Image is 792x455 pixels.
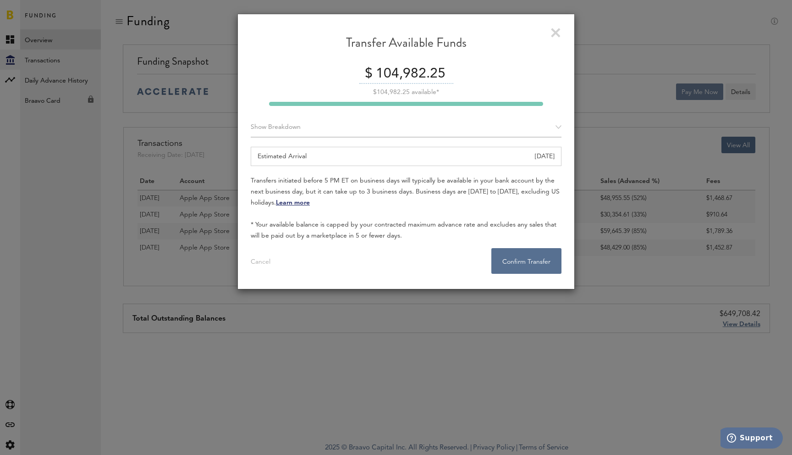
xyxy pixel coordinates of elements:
div: Estimated Arrival [251,147,561,166]
div: $104,982.25 available* [251,89,561,95]
div: [DATE] [535,147,555,166]
iframe: Opens a widget where you can find more information [720,427,783,450]
div: $ [359,65,373,84]
button: Confirm Transfer [491,248,561,274]
div: Breakdown [251,117,561,138]
div: Transfer Available Funds [251,35,561,58]
a: Learn more [276,200,310,206]
div: Transfers initiated before 5 PM ET on business days will typically be available in your bank acco... [251,175,561,241]
span: Show [251,124,266,130]
button: Cancel [240,248,281,274]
